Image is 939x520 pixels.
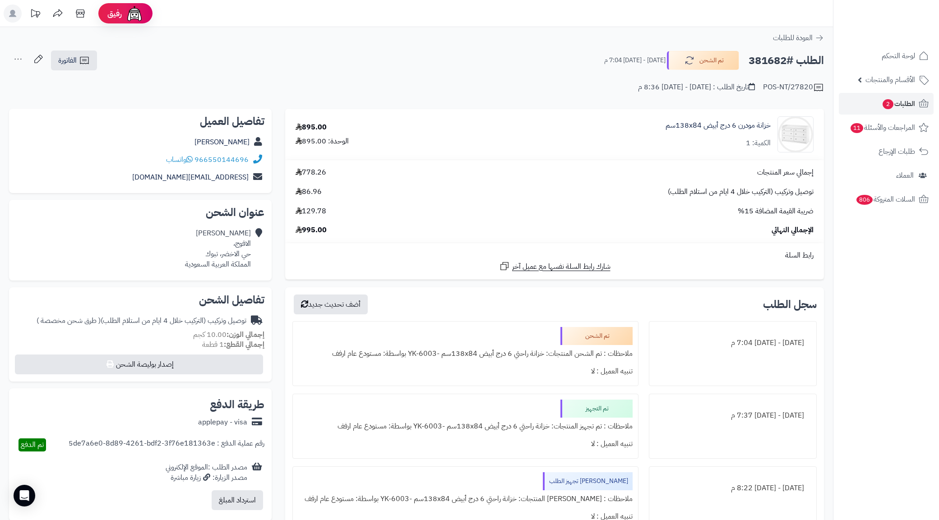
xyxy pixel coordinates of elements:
span: 778.26 [296,167,326,178]
div: تم الشحن [560,327,633,345]
a: لوحة التحكم [839,45,934,67]
div: [DATE] - [DATE] 8:22 م [655,479,811,497]
span: 129.78 [296,206,326,216]
button: تم الشحن [667,51,739,70]
a: طلبات الإرجاع [839,141,934,162]
div: applepay - visa [198,417,247,428]
small: [DATE] - [DATE] 7:04 م [604,56,666,65]
span: الفاتورة [58,55,77,66]
div: مصدر الزيارة: زيارة مباشرة [166,473,247,483]
h2: الطلب #381682 [749,51,824,70]
span: ( طرق شحن مخصصة ) [37,315,101,326]
div: تم التجهيز [560,400,633,418]
img: logo-2.png [878,16,930,35]
span: المراجعات والأسئلة [850,121,915,134]
span: رفيق [107,8,122,19]
span: شارك رابط السلة نفسها مع عميل آخر [512,262,611,272]
span: توصيل وتركيب (التركيب خلال 4 ايام من استلام الطلب) [668,187,814,197]
h2: طريقة الدفع [210,399,264,410]
h3: سجل الطلب [763,299,817,310]
img: 1710267216-110115010044-90x90.jpg [778,116,813,152]
div: Open Intercom Messenger [14,485,35,506]
div: الكمية: 1 [746,138,771,148]
span: السلات المتروكة [856,193,915,206]
span: لوحة التحكم [882,50,915,62]
a: شارك رابط السلة نفسها مع عميل آخر [499,261,611,272]
strong: إجمالي القطع: [224,339,264,350]
div: تنبيه العميل : لا [298,363,633,380]
div: ملاحظات : [PERSON_NAME] المنتجات: خزانة راحتي 6 درج أبيض 138x84سم -YK-6003 بواسطة: مستودع عام ارفف [298,490,633,508]
span: 806 [856,194,873,205]
a: العملاء [839,165,934,186]
span: تم الدفع [21,439,44,450]
span: العودة للطلبات [773,32,813,43]
a: واتساب [166,154,193,165]
a: [PERSON_NAME] [194,137,250,147]
div: [PERSON_NAME] تجهيز الطلب [543,472,633,490]
h2: تفاصيل العميل [16,116,264,127]
div: الوحدة: 895.00 [296,136,349,147]
div: [DATE] - [DATE] 7:04 م [655,334,811,352]
a: العودة للطلبات [773,32,824,43]
div: تنبيه العميل : لا [298,435,633,453]
span: طلبات الإرجاع [879,145,915,158]
a: الطلبات2 [839,93,934,115]
span: إجمالي سعر المنتجات [757,167,814,178]
h2: تفاصيل الشحن [16,295,264,305]
small: 10.00 كجم [193,329,264,340]
div: [PERSON_NAME] الافوج، حي الاخضر، تبوك المملكة العربية السعودية [185,228,251,269]
button: استرداد المبلغ [212,490,263,510]
a: [EMAIL_ADDRESS][DOMAIN_NAME] [132,172,249,183]
h2: عنوان الشحن [16,207,264,218]
span: 2 [882,99,893,109]
span: 86.96 [296,187,322,197]
a: 966550144696 [194,154,249,165]
div: توصيل وتركيب (التركيب خلال 4 ايام من استلام الطلب) [37,316,246,326]
div: رقم عملية الدفع : 5de7a6e0-8d89-4261-bdf2-3f76e181363e [69,438,264,451]
span: 11 [850,123,864,133]
button: أضف تحديث جديد [294,295,368,314]
span: ضريبة القيمة المضافة 15% [738,206,814,216]
div: POS-NT/27820 [763,82,824,93]
strong: إجمالي الوزن: [227,329,264,340]
span: الإجمالي النهائي [772,225,814,235]
span: الطلبات [882,97,915,110]
span: الأقسام والمنتجات [865,74,915,86]
div: تاريخ الطلب : [DATE] - [DATE] 8:36 م [638,82,755,92]
div: ملاحظات : تم تجهيز المنتجات: خزانة راحتي 6 درج أبيض 138x84سم -YK-6003 بواسطة: مستودع عام ارفف [298,418,633,435]
a: تحديثات المنصة [24,5,46,25]
div: [DATE] - [DATE] 7:37 م [655,407,811,424]
small: 1 قطعة [202,339,264,350]
button: إصدار بوليصة الشحن [15,354,263,374]
span: العملاء [896,169,914,182]
a: الفاتورة [51,51,97,70]
a: المراجعات والأسئلة11 [839,117,934,138]
img: ai-face.png [125,5,143,23]
div: 895.00 [296,122,327,133]
div: ملاحظات : تم الشحن المنتجات: خزانة راحتي 6 درج أبيض 138x84سم -YK-6003 بواسطة: مستودع عام ارفف [298,345,633,363]
a: السلات المتروكة806 [839,189,934,210]
span: 995.00 [296,225,327,235]
a: خزانة مودرن 6 درج أبيض 138x84سم [666,120,771,131]
div: مصدر الطلب :الموقع الإلكتروني [166,462,247,483]
div: رابط السلة [289,250,820,261]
